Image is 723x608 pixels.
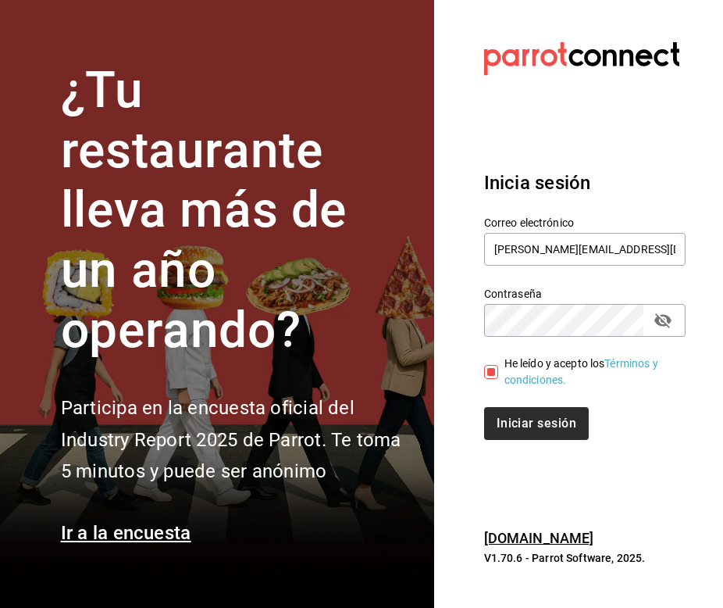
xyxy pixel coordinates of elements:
a: Ir a la encuesta [61,522,191,544]
div: He leído y acepto los [504,356,673,388]
a: Términos y condiciones. [504,357,658,386]
input: Ingresa tu correo electrónico [484,233,686,266]
h1: ¿Tu restaurante lleva más de un año operando? [61,61,415,361]
button: Iniciar sesión [484,407,589,440]
h2: Participa en la encuesta oficial del Industry Report 2025 de Parrot. Te toma 5 minutos y puede se... [61,392,415,488]
a: [DOMAIN_NAME] [484,530,594,546]
label: Correo electrónico [484,216,686,227]
label: Contraseña [484,288,686,299]
button: passwordField [650,307,676,334]
p: V1.70.6 - Parrot Software, 2025. [484,550,686,566]
h3: Inicia sesión [484,169,686,197]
